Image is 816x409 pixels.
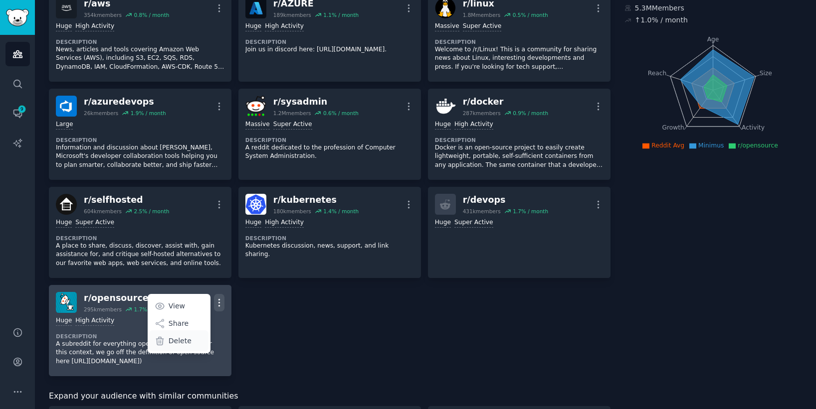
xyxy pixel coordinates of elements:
p: A reddit dedicated to the profession of Computer System Administration. [245,143,414,161]
div: 2.5 % / month [134,208,169,215]
span: 9 [17,106,26,113]
div: 1.2M members [273,110,311,117]
a: azuredevopsr/azuredevops26kmembers1.9% / monthLargeDescriptionInformation and discussion about [P... [49,89,231,180]
tspan: Age [707,36,719,43]
p: Welcome to /r/Linux! This is a community for sharing news about Linux, interesting developments a... [435,45,604,72]
div: 354k members [84,11,122,18]
dt: Description [245,235,414,242]
dt: Description [56,136,224,143]
img: sysadmin [245,96,266,117]
div: High Activity [265,218,304,228]
div: Huge [245,218,261,228]
div: Huge [56,316,72,326]
div: Huge [56,218,72,228]
div: 1.8M members [463,11,501,18]
div: r/ kubernetes [273,194,359,206]
div: 180k members [273,208,311,215]
div: 1.4 % / month [323,208,359,215]
dt: Description [245,136,414,143]
div: r/ devops [463,194,548,206]
div: High Activity [265,22,304,31]
div: 287k members [463,110,501,117]
div: Super Active [454,218,493,228]
div: 26k members [84,110,118,117]
div: Huge [56,22,72,31]
a: dockerr/docker287kmembers0.9% / monthHugeHigh ActivityDescriptionDocker is an open-source project... [428,89,611,180]
dt: Description [245,38,414,45]
dt: Description [56,38,224,45]
div: r/ selfhosted [84,194,169,206]
div: 189k members [273,11,311,18]
p: Information and discussion about [PERSON_NAME], Microsoft's developer collaboration tools helping... [56,143,224,170]
div: r/ opensource [84,292,169,304]
div: 5.3M Members [624,3,803,13]
span: Minimus [698,142,724,149]
tspan: Activity [742,124,765,131]
div: 1.9 % / month [131,110,166,117]
a: opensourcer/opensource295kmembers1.7% / monthViewShareDeleteHugeHigh ActivityDescriptionA subredd... [49,285,231,376]
div: Huge [245,22,261,31]
div: 0.6 % / month [323,110,359,117]
div: Massive [245,120,270,130]
p: A subreddit for everything open source related (for this context, we go off the definition of ope... [56,340,224,366]
p: View [169,301,185,311]
dt: Description [56,235,224,242]
img: docker [435,96,456,117]
div: Massive [435,22,459,31]
a: View [149,295,208,316]
div: Huge [435,218,451,228]
div: Super Active [75,218,114,228]
div: 604k members [84,208,122,215]
div: 0.8 % / month [134,11,169,18]
dt: Description [56,333,224,340]
div: Super Active [463,22,502,31]
p: Docker is an open-source project to easily create lightweight, portable, self-sufficient containe... [435,143,604,170]
dt: Description [435,136,604,143]
tspan: Size [759,69,772,76]
p: Join us in discord here: [URL][DOMAIN_NAME]. [245,45,414,54]
span: Reddit Avg [651,142,684,149]
p: Kubernetes discussion, news, support, and link sharing. [245,242,414,259]
a: selfhostedr/selfhosted604kmembers2.5% / monthHugeSuper ActiveDescriptionA place to share, discuss... [49,187,231,278]
div: High Activity [75,316,114,326]
img: kubernetes [245,194,266,215]
div: r/ azuredevops [84,96,166,108]
div: Large [56,120,73,130]
p: Delete [169,336,192,346]
p: News, articles and tools covering Amazon Web Services (AWS), including S3, EC2, SQS, RDS, DynamoD... [56,45,224,72]
div: 1.7 % / month [513,208,548,215]
div: 0.5 % / month [513,11,548,18]
img: opensource [56,292,77,313]
img: GummySearch logo [6,9,29,26]
a: 9 [5,101,30,126]
div: Huge [435,120,451,130]
tspan: Growth [662,124,684,131]
div: 0.9 % / month [513,110,548,117]
span: r/opensource [738,142,778,149]
div: ↑ 1.0 % / month [635,15,688,25]
div: r/ sysadmin [273,96,359,108]
p: A place to share, discuss, discover, assist with, gain assistance for, and critique self-hosted a... [56,242,224,268]
img: selfhosted [56,194,77,215]
div: High Activity [75,22,114,31]
a: sysadminr/sysadmin1.2Mmembers0.6% / monthMassiveSuper ActiveDescriptionA reddit dedicated to the ... [238,89,421,180]
dt: Description [435,38,604,45]
a: kubernetesr/kubernetes180kmembers1.4% / monthHugeHigh ActivityDescriptionKubernetes discussion, n... [238,187,421,278]
img: azuredevops [56,96,77,117]
a: r/devops431kmembers1.7% / monthHugeSuper Active [428,187,611,278]
div: 295k members [84,306,122,313]
div: 431k members [463,208,501,215]
tspan: Reach [647,69,666,76]
div: 1.1 % / month [323,11,359,18]
div: Super Active [273,120,312,130]
div: 1.7 % / month [134,306,169,313]
div: High Activity [454,120,493,130]
div: r/ docker [463,96,548,108]
p: Share [169,318,189,329]
span: Expand your audience with similar communities [49,390,238,403]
